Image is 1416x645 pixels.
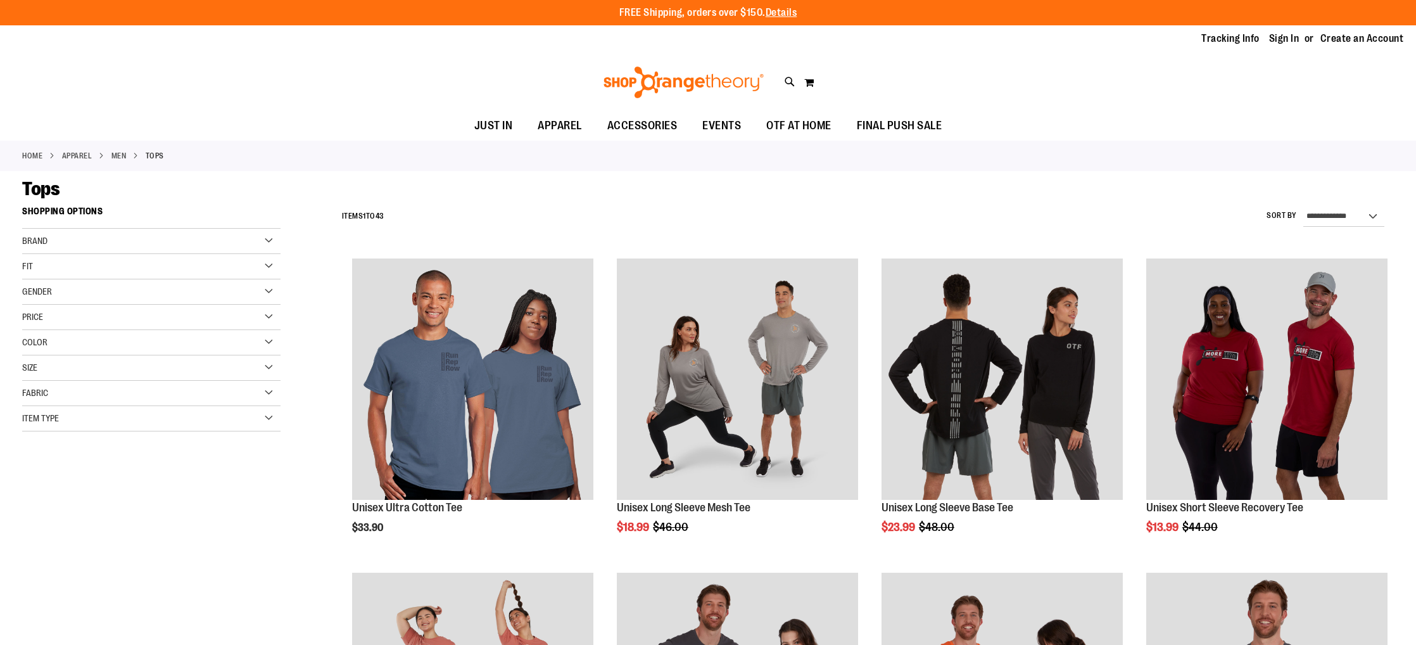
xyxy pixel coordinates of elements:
[376,212,384,220] span: 43
[22,388,48,398] span: Fabric
[22,200,281,229] strong: Shopping Options
[690,112,754,141] a: EVENTS
[857,112,942,140] span: FINAL PUSH SALE
[62,150,92,162] a: APPAREL
[1146,259,1388,502] a: Product image for Unisex SS Recovery Tee
[607,112,678,140] span: ACCESSORIES
[22,261,33,271] span: Fit
[766,7,797,18] a: Details
[882,259,1123,502] a: Product image for Unisex Long Sleeve Base Tee
[754,112,844,141] a: OTF AT HOME
[875,252,1129,566] div: product
[1182,521,1220,533] span: $44.00
[1146,501,1303,514] a: Unisex Short Sleeve Recovery Tee
[1140,252,1394,566] div: product
[346,252,600,566] div: product
[22,362,37,373] span: Size
[22,413,59,423] span: Item Type
[844,112,955,141] a: FINAL PUSH SALE
[1146,521,1180,533] span: $13.99
[1146,259,1388,500] img: Product image for Unisex SS Recovery Tee
[617,521,651,533] span: $18.99
[766,112,831,140] span: OTF AT HOME
[352,501,462,514] a: Unisex Ultra Cotton Tee
[1269,32,1299,46] a: Sign In
[602,67,766,98] img: Shop Orangetheory
[474,112,513,140] span: JUST IN
[342,207,384,226] h2: Items to
[22,150,42,162] a: Home
[525,112,595,140] a: APPAREL
[919,521,956,533] span: $48.00
[1267,210,1297,221] label: Sort By
[610,252,864,566] div: product
[146,150,164,162] strong: Tops
[1201,32,1260,46] a: Tracking Info
[619,6,797,20] p: FREE Shipping, orders over $150.
[882,259,1123,500] img: Product image for Unisex Long Sleeve Base Tee
[111,150,127,162] a: MEN
[617,259,858,500] img: Unisex Long Sleeve Mesh Tee primary image
[22,337,47,347] span: Color
[352,259,593,500] img: Unisex Ultra Cotton Tee
[352,522,385,533] span: $33.90
[882,521,917,533] span: $23.99
[22,178,60,200] span: Tops
[538,112,582,140] span: APPAREL
[352,259,593,502] a: Unisex Ultra Cotton Tee
[653,521,690,533] span: $46.00
[22,236,47,246] span: Brand
[1320,32,1404,46] a: Create an Account
[882,501,1013,514] a: Unisex Long Sleeve Base Tee
[617,501,750,514] a: Unisex Long Sleeve Mesh Tee
[22,312,43,322] span: Price
[22,286,52,297] span: Gender
[617,259,858,502] a: Unisex Long Sleeve Mesh Tee primary image
[462,112,526,141] a: JUST IN
[363,212,366,220] span: 1
[702,112,741,140] span: EVENTS
[595,112,690,141] a: ACCESSORIES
